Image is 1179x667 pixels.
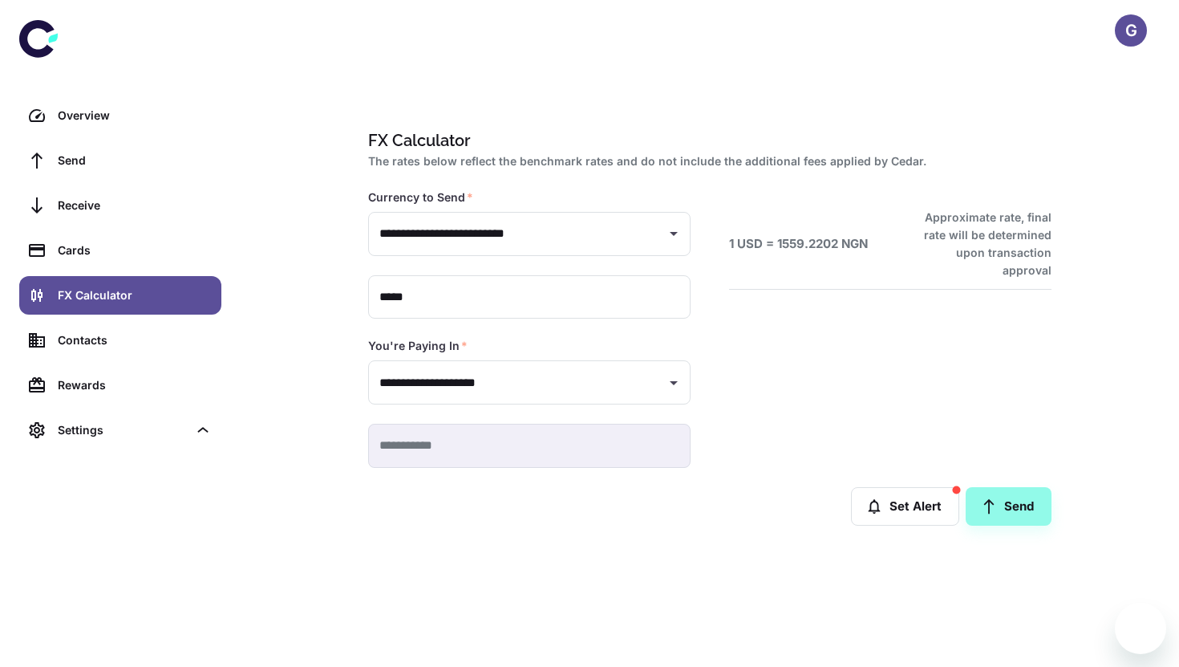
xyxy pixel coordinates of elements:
button: G [1115,14,1147,47]
iframe: Button to launch messaging window [1115,603,1166,654]
a: FX Calculator [19,276,221,315]
div: FX Calculator [58,287,212,304]
div: Rewards [58,376,212,394]
h1: FX Calculator [368,128,1045,153]
h6: Approximate rate, final rate will be determined upon transaction approval [906,209,1051,279]
div: Settings [19,411,221,449]
a: Cards [19,231,221,270]
div: Cards [58,242,212,259]
label: Currency to Send [368,189,473,205]
a: Overview [19,96,221,135]
a: Rewards [19,366,221,405]
a: Receive [19,186,221,225]
div: Send [58,152,212,169]
button: Open [662,372,685,394]
div: Receive [58,197,212,214]
h6: 1 USD = 1559.2202 NGN [729,235,868,254]
a: Contacts [19,321,221,360]
a: Send [966,487,1051,526]
div: Contacts [58,331,212,349]
button: Set Alert [851,487,959,526]
label: You're Paying In [368,338,468,354]
button: Open [662,222,685,245]
div: Settings [58,421,188,439]
a: Send [19,141,221,180]
div: Overview [58,107,212,124]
